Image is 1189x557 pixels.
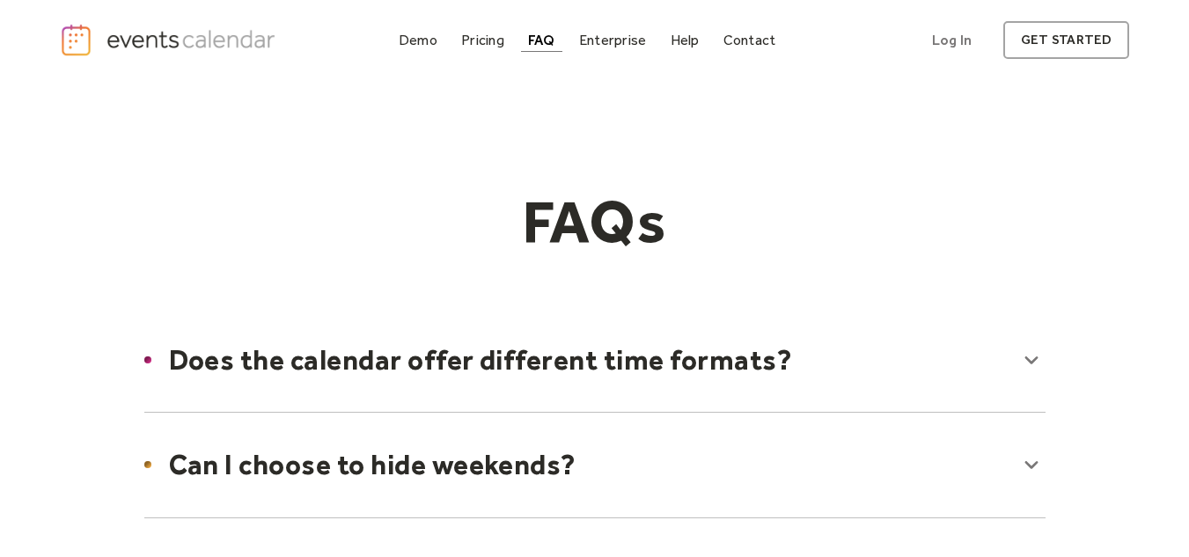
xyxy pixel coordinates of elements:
[60,23,280,57] a: home
[461,35,504,45] div: Pricing
[454,28,511,52] a: Pricing
[528,35,555,45] div: FAQ
[914,21,989,59] a: Log In
[1003,21,1129,59] a: get started
[664,28,707,52] a: Help
[579,35,646,45] div: Enterprise
[716,28,783,52] a: Contact
[572,28,653,52] a: Enterprise
[671,35,700,45] div: Help
[521,28,562,52] a: FAQ
[392,28,444,52] a: Demo
[257,186,933,258] h1: FAQs
[399,35,437,45] div: Demo
[723,35,776,45] div: Contact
